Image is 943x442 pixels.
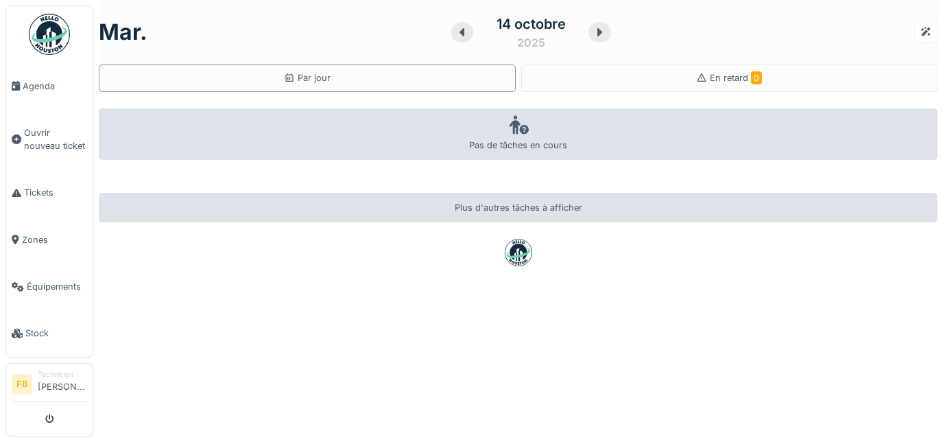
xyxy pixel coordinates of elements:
[710,73,762,83] span: En retard
[12,369,87,402] a: FB Technicien[PERSON_NAME]
[6,310,93,357] a: Stock
[99,108,938,160] div: Pas de tâches en cours
[751,71,762,84] span: 0
[24,186,87,199] span: Tickets
[99,19,147,45] h1: mar.
[27,280,87,293] span: Équipements
[24,126,87,152] span: Ouvrir nouveau ticket
[99,193,938,222] div: Plus d'autres tâches à afficher
[29,14,70,55] img: Badge_color-CXgf-gQk.svg
[497,14,566,34] div: 14 octobre
[284,71,331,84] div: Par jour
[517,34,545,51] div: 2025
[6,62,93,109] a: Agenda
[505,239,532,266] img: badge-BVDL4wpA.svg
[12,374,32,395] li: FB
[6,170,93,216] a: Tickets
[6,109,93,170] a: Ouvrir nouveau ticket
[22,233,87,246] span: Zones
[38,369,87,380] div: Technicien
[25,327,87,340] span: Stock
[6,264,93,310] a: Équipements
[6,216,93,263] a: Zones
[38,369,87,399] li: [PERSON_NAME]
[23,80,87,93] span: Agenda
